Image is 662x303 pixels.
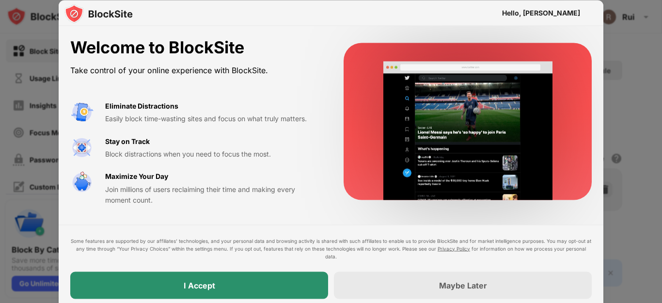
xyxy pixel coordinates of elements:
img: value-safe-time.svg [70,171,94,194]
div: Some features are supported by our affiliates’ technologies, and your personal data and browsing ... [70,237,592,260]
img: value-avoid-distractions.svg [70,100,94,124]
div: Take control of your online experience with BlockSite. [70,63,320,77]
div: Maybe Later [439,280,487,290]
div: Eliminate Distractions [105,100,178,111]
div: Hello, [PERSON_NAME] [502,9,580,16]
div: Maximize Your Day [105,171,168,182]
img: value-focus.svg [70,136,94,159]
div: Easily block time-wasting sites and focus on what truly matters. [105,113,320,124]
div: Stay on Track [105,136,150,146]
div: Block distractions when you need to focus the most. [105,148,320,159]
div: Join millions of users reclaiming their time and making every moment count. [105,184,320,206]
div: I Accept [184,280,215,290]
div: Welcome to BlockSite [70,38,320,58]
a: Privacy Policy [438,245,470,251]
img: logo-blocksite.svg [64,4,133,23]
